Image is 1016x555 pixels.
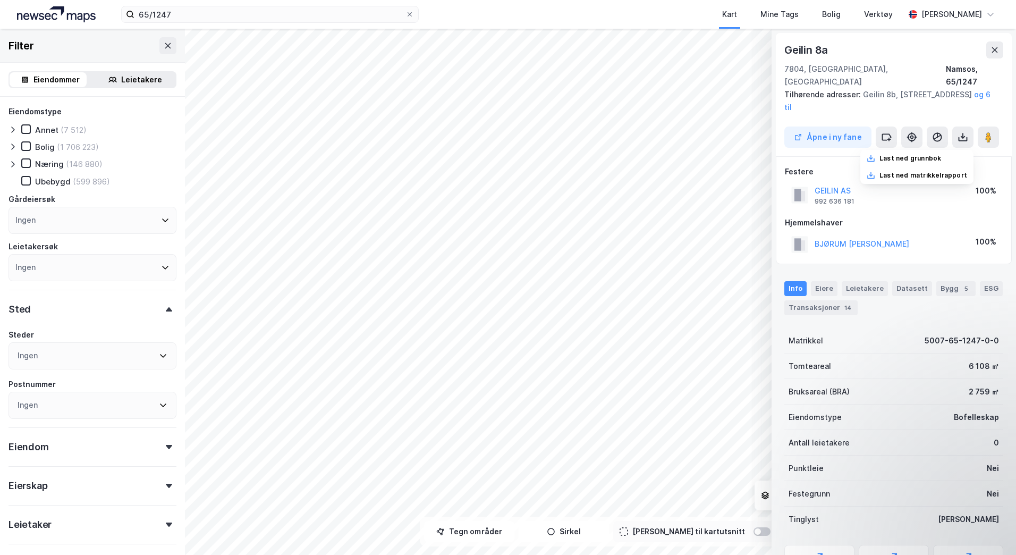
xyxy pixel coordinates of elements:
[784,90,863,99] span: Tilhørende adresser:
[842,302,853,313] div: 14
[980,281,1003,296] div: ESG
[815,197,854,206] div: 992 636 181
[9,240,58,253] div: Leietakersøk
[35,176,71,187] div: Ubebygd
[121,73,162,86] div: Leietakere
[784,281,807,296] div: Info
[632,525,745,538] div: [PERSON_NAME] til kartutsnitt
[954,411,999,424] div: Bofelleskap
[15,261,36,274] div: Ingen
[784,127,871,148] button: Åpne i ny fane
[35,159,64,169] div: Næring
[987,462,999,475] div: Nei
[9,441,49,453] div: Eiendom
[811,281,837,296] div: Eiere
[722,8,737,21] div: Kart
[879,154,941,163] div: Last ned grunnbok
[864,8,893,21] div: Verktøy
[519,521,609,542] button: Sirkel
[9,303,31,316] div: Sted
[9,329,34,341] div: Steder
[17,6,96,22] img: logo.a4113a55bc3d86da70a041830d287a7e.svg
[969,360,999,373] div: 6 108 ㎡
[789,462,824,475] div: Punktleie
[784,300,858,315] div: Transaksjoner
[789,334,823,347] div: Matrikkel
[976,184,996,197] div: 100%
[842,281,888,296] div: Leietakere
[784,88,995,114] div: Geilin 8b, [STREET_ADDRESS]
[424,521,514,542] button: Tegn områder
[925,334,999,347] div: 5007-65-1247-0-0
[9,378,56,391] div: Postnummer
[35,125,58,135] div: Annet
[9,37,34,54] div: Filter
[994,436,999,449] div: 0
[961,283,971,294] div: 5
[921,8,982,21] div: [PERSON_NAME]
[18,349,38,362] div: Ingen
[789,436,850,449] div: Antall leietakere
[784,63,946,88] div: 7804, [GEOGRAPHIC_DATA], [GEOGRAPHIC_DATA]
[134,6,405,22] input: Søk på adresse, matrikkel, gårdeiere, leietakere eller personer
[936,281,976,296] div: Bygg
[976,236,996,248] div: 100%
[789,487,830,500] div: Festegrunn
[9,518,52,531] div: Leietaker
[822,8,841,21] div: Bolig
[892,281,932,296] div: Datasett
[789,513,819,526] div: Tinglyst
[33,73,80,86] div: Eiendommer
[969,385,999,398] div: 2 759 ㎡
[789,385,850,398] div: Bruksareal (BRA)
[15,214,36,226] div: Ingen
[9,193,55,206] div: Gårdeiersøk
[946,63,1003,88] div: Namsos, 65/1247
[61,125,87,135] div: (7 512)
[35,142,55,152] div: Bolig
[9,480,47,492] div: Eierskap
[879,171,967,180] div: Last ned matrikkelrapport
[66,159,103,169] div: (146 880)
[760,8,799,21] div: Mine Tags
[785,216,1003,229] div: Hjemmelshaver
[789,411,842,424] div: Eiendomstype
[18,399,38,411] div: Ingen
[9,105,62,118] div: Eiendomstype
[784,41,830,58] div: Geilin 8a
[789,360,831,373] div: Tomteareal
[57,142,99,152] div: (1 706 223)
[785,165,1003,178] div: Festere
[73,176,110,187] div: (599 896)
